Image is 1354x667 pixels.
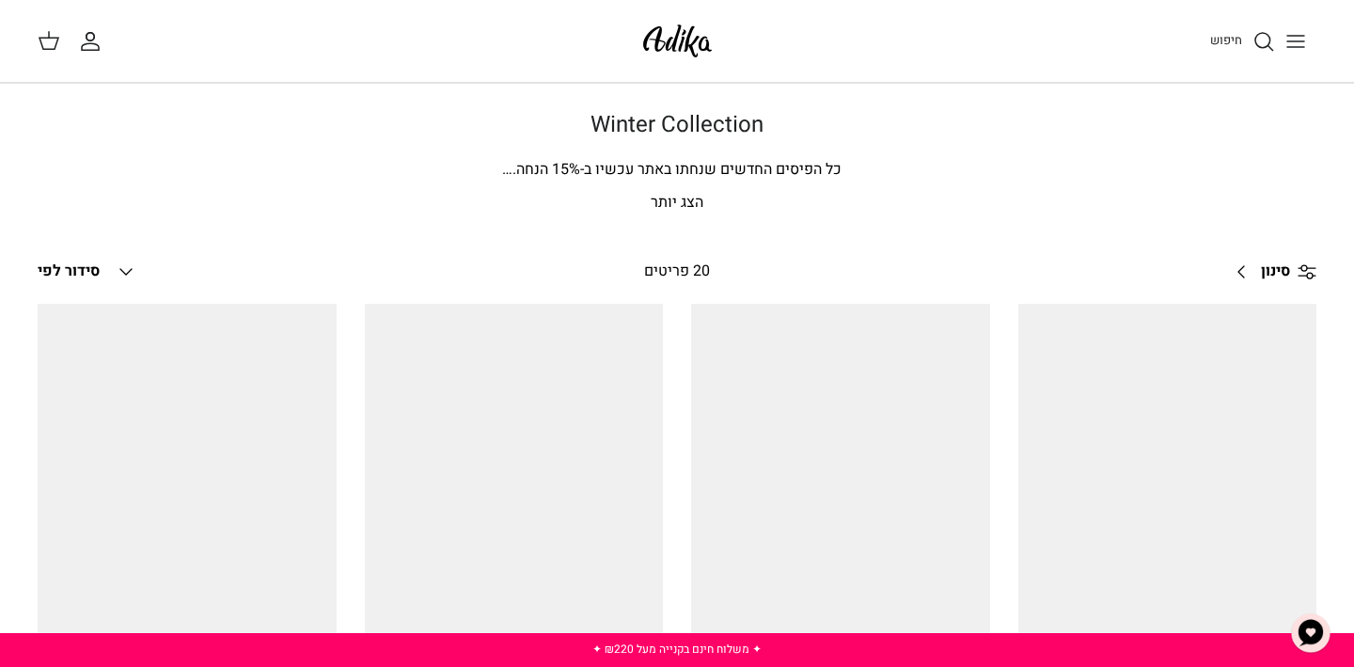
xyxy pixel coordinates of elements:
span: % הנחה. [502,158,580,181]
img: Adika IL [638,19,717,63]
button: סידור לפי [38,251,137,293]
span: סינון [1261,260,1290,284]
a: חיפוש [1210,30,1275,53]
span: 15 [552,158,569,181]
span: כל הפיסים החדשים שנחתו באתר עכשיו ב- [580,158,842,181]
span: סידור לפי [38,260,100,282]
button: Toggle menu [1275,21,1316,62]
a: סינון [1223,249,1316,294]
a: החשבון שלי [79,30,109,53]
span: חיפוש [1210,31,1242,49]
p: הצג יותר [38,191,1316,215]
h1: Winter Collection [38,112,1316,139]
a: ✦ משלוח חינם בקנייה מעל ₪220 ✦ [592,641,762,658]
div: 20 פריטים [523,260,831,284]
button: צ'אט [1283,605,1339,661]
